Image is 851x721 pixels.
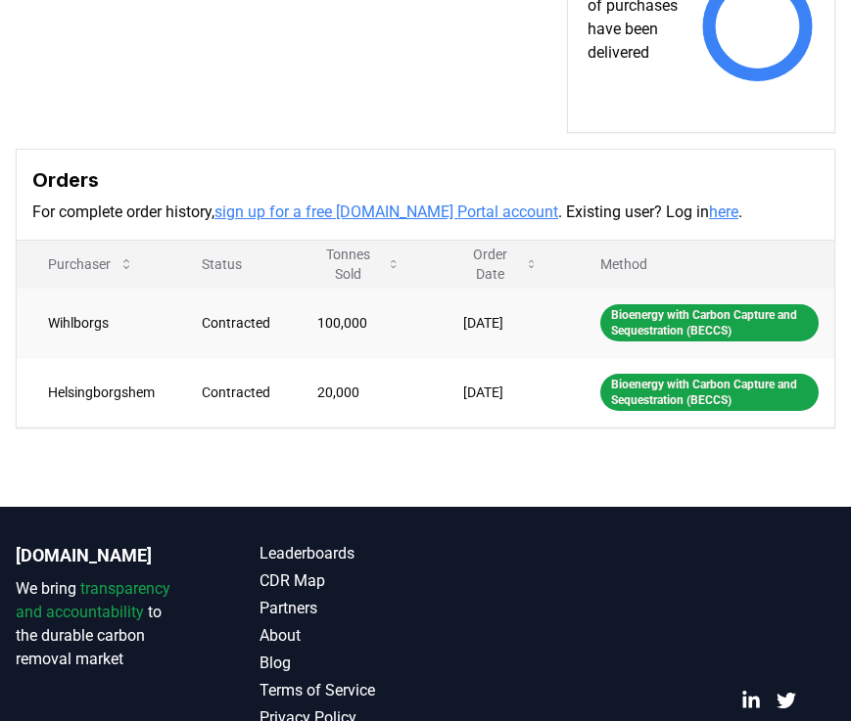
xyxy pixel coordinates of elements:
a: LinkedIn [741,691,761,710]
span: transparency and accountability [16,579,170,621]
a: sign up for a free [DOMAIN_NAME] Portal account [214,203,558,221]
td: 20,000 [286,357,432,427]
div: Bioenergy with Carbon Capture and Sequestration (BECCS) [600,374,819,411]
p: For complete order history, . Existing user? Log in . [32,201,819,224]
h3: Orders [32,165,819,195]
div: Contracted [202,313,270,333]
a: About [260,624,425,648]
td: [DATE] [432,357,569,427]
a: Blog [260,652,425,675]
div: Bioenergy with Carbon Capture and Sequestration (BECCS) [600,304,819,341]
button: Purchaser [32,245,150,284]
a: Twitter [777,691,796,710]
div: Contracted [202,383,270,402]
button: Order Date [448,245,553,284]
td: Wihlborgs [17,288,170,357]
td: 100,000 [286,288,432,357]
button: Tonnes Sold [302,245,416,284]
p: Status [186,254,270,274]
td: Helsingborgshem [17,357,170,427]
p: We bring to the durable carbon removal market [16,577,181,671]
a: here [709,203,738,221]
td: [DATE] [432,288,569,357]
a: Leaderboards [260,542,425,565]
p: [DOMAIN_NAME] [16,542,181,569]
a: CDR Map [260,569,425,593]
a: Terms of Service [260,679,425,702]
p: Method [585,254,819,274]
a: Partners [260,597,425,620]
